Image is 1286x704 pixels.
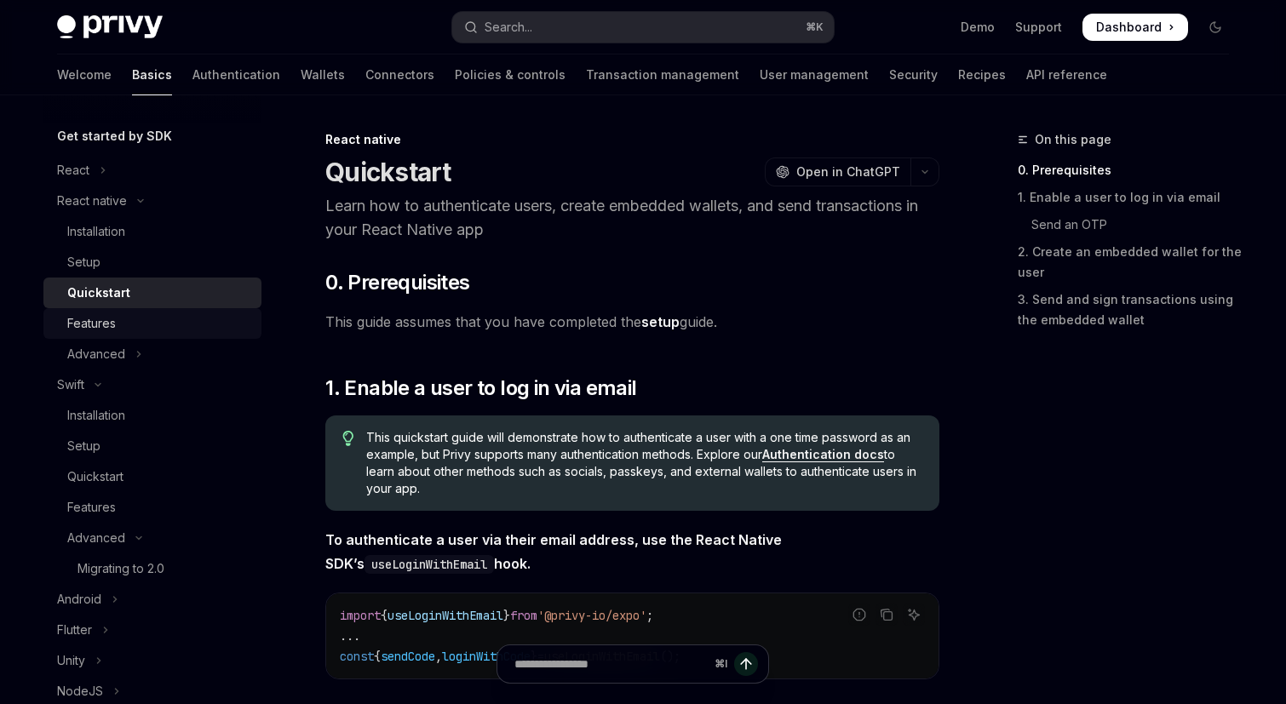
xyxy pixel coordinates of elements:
[78,558,164,579] div: Migrating to 2.0
[1018,211,1243,238] a: Send an OTP
[67,528,125,548] div: Advanced
[1202,14,1229,41] button: Toggle dark mode
[325,375,636,402] span: 1. Enable a user to log in via email
[43,155,261,186] button: Toggle React section
[365,54,434,95] a: Connectors
[903,604,925,626] button: Ask AI
[43,645,261,676] button: Toggle Unity section
[192,54,280,95] a: Authentication
[537,608,646,623] span: '@privy-io/expo'
[67,497,116,518] div: Features
[765,157,910,186] button: Open in ChatGPT
[1015,19,1062,36] a: Support
[43,339,261,369] button: Toggle Advanced section
[325,310,939,334] span: This guide assumes that you have completed the guide.
[365,555,494,574] code: useLoginWithEmail
[67,466,123,487] div: Quickstart
[762,447,884,462] a: Authentication docs
[503,608,510,623] span: }
[340,628,360,644] span: ...
[67,252,100,272] div: Setup
[1018,238,1243,286] a: 2. Create an embedded wallet for the user
[1096,19,1162,36] span: Dashboard
[43,584,261,615] button: Toggle Android section
[796,163,900,180] span: Open in ChatGPT
[760,54,869,95] a: User management
[57,620,92,640] div: Flutter
[876,604,898,626] button: Copy the contents from the code block
[57,54,112,95] a: Welcome
[806,20,824,34] span: ⌘ K
[961,19,995,36] a: Demo
[132,54,172,95] a: Basics
[452,12,834,43] button: Open search
[325,157,451,187] h1: Quickstart
[43,615,261,645] button: Toggle Flutter section
[57,589,101,610] div: Android
[366,429,922,497] span: This quickstart guide will demonstrate how to authenticate a user with a one time password as an ...
[43,461,261,492] a: Quickstart
[1035,129,1111,150] span: On this page
[67,283,130,303] div: Quickstart
[1082,14,1188,41] a: Dashboard
[67,221,125,242] div: Installation
[889,54,938,95] a: Security
[388,608,503,623] span: useLoginWithEmail
[1018,286,1243,334] a: 3. Send and sign transactions using the embedded wallet
[57,191,127,211] div: React native
[848,604,870,626] button: Report incorrect code
[325,269,469,296] span: 0. Prerequisites
[67,313,116,334] div: Features
[67,344,125,364] div: Advanced
[57,650,85,671] div: Unity
[1018,157,1243,184] a: 0. Prerequisites
[57,681,103,701] div: NodeJS
[646,608,653,623] span: ;
[43,308,261,339] a: Features
[510,608,537,623] span: from
[57,126,172,146] h5: Get started by SDK
[455,54,565,95] a: Policies & controls
[485,17,532,37] div: Search...
[342,431,354,446] svg: Tip
[958,54,1006,95] a: Recipes
[43,278,261,308] a: Quickstart
[43,216,261,247] a: Installation
[325,531,782,572] strong: To authenticate a user via their email address, use the React Native SDK’s hook.
[57,160,89,180] div: React
[67,436,100,456] div: Setup
[43,553,261,584] a: Migrating to 2.0
[641,313,680,331] a: setup
[381,608,388,623] span: {
[734,652,758,676] button: Send message
[43,523,261,553] button: Toggle Advanced section
[67,405,125,426] div: Installation
[43,492,261,523] a: Features
[57,375,84,395] div: Swift
[57,15,163,39] img: dark logo
[43,247,261,278] a: Setup
[43,369,261,400] button: Toggle Swift section
[301,54,345,95] a: Wallets
[43,186,261,216] button: Toggle React native section
[1018,184,1243,211] a: 1. Enable a user to log in via email
[325,131,939,148] div: React native
[43,431,261,461] a: Setup
[1026,54,1107,95] a: API reference
[325,194,939,242] p: Learn how to authenticate users, create embedded wallets, and send transactions in your React Nat...
[340,608,381,623] span: import
[586,54,739,95] a: Transaction management
[43,400,261,431] a: Installation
